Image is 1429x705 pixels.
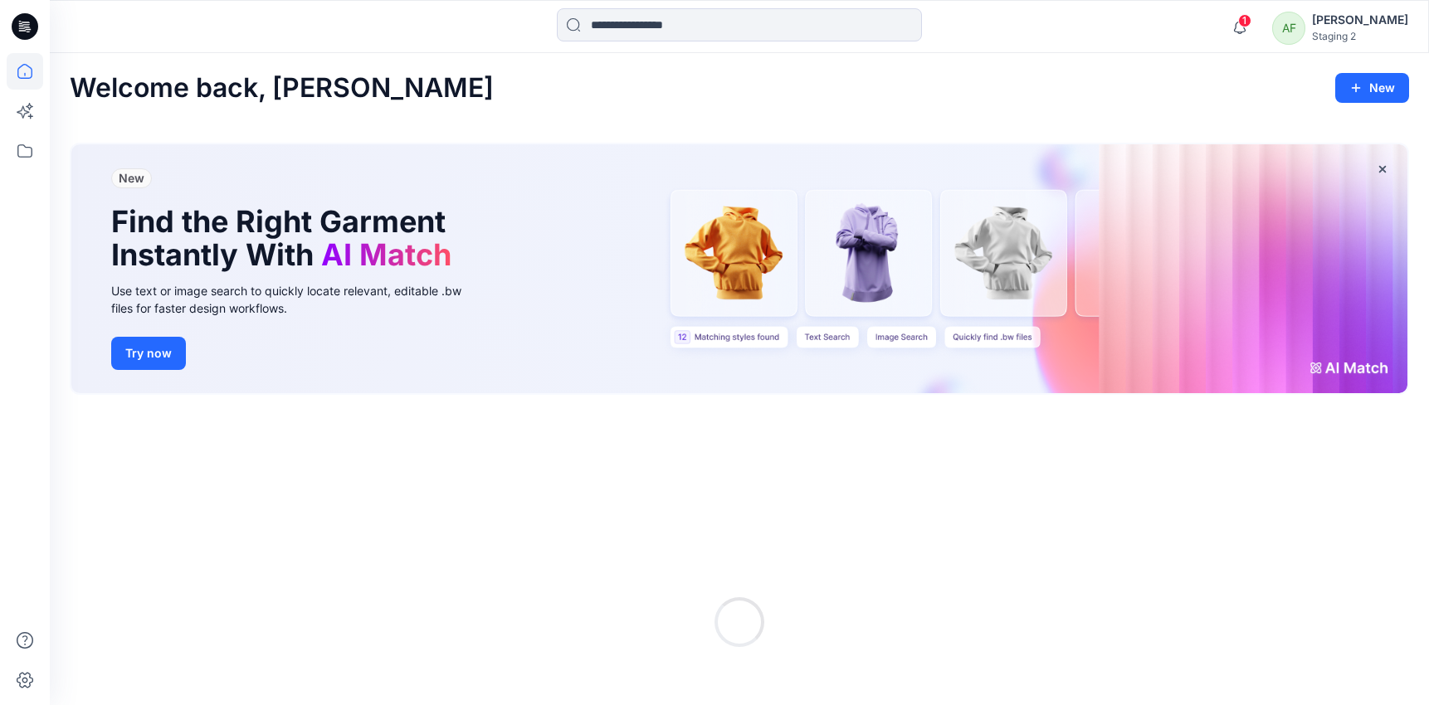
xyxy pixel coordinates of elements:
[1312,10,1408,30] div: [PERSON_NAME]
[1272,12,1305,45] span: AF
[111,337,186,370] button: Try now
[1272,10,1408,43] button: AF[PERSON_NAME]Staging 2
[111,282,485,317] div: Use text or image search to quickly locate relevant, editable .bw files for faster design workflows.
[1238,14,1251,27] span: 1
[111,205,460,272] h1: Find the Right Garment Instantly With
[1335,73,1409,103] button: New
[119,171,144,185] span: New
[1312,30,1408,42] div: Staging 2
[70,73,494,103] h1: Welcome back, [PERSON_NAME]
[321,236,451,273] span: AI Match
